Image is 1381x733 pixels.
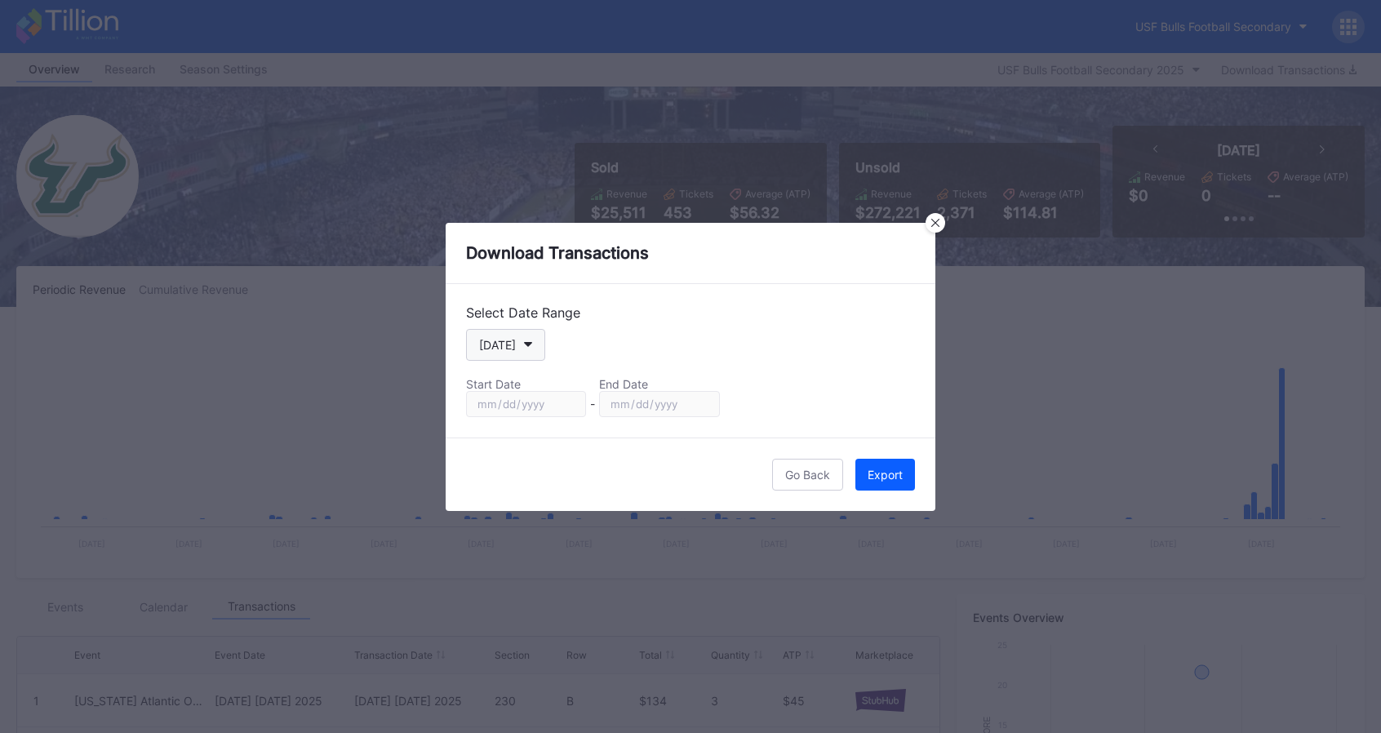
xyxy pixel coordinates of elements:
div: Export [868,468,903,482]
button: [DATE] [466,329,545,361]
div: End Date [599,377,719,391]
div: - [590,397,595,411]
div: Select Date Range [466,304,915,321]
div: Go Back [785,468,830,482]
div: [DATE] [479,338,516,352]
div: Start Date [466,377,586,391]
button: Export [855,459,915,491]
div: Download Transactions [446,223,935,284]
button: Go Back [772,459,843,491]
